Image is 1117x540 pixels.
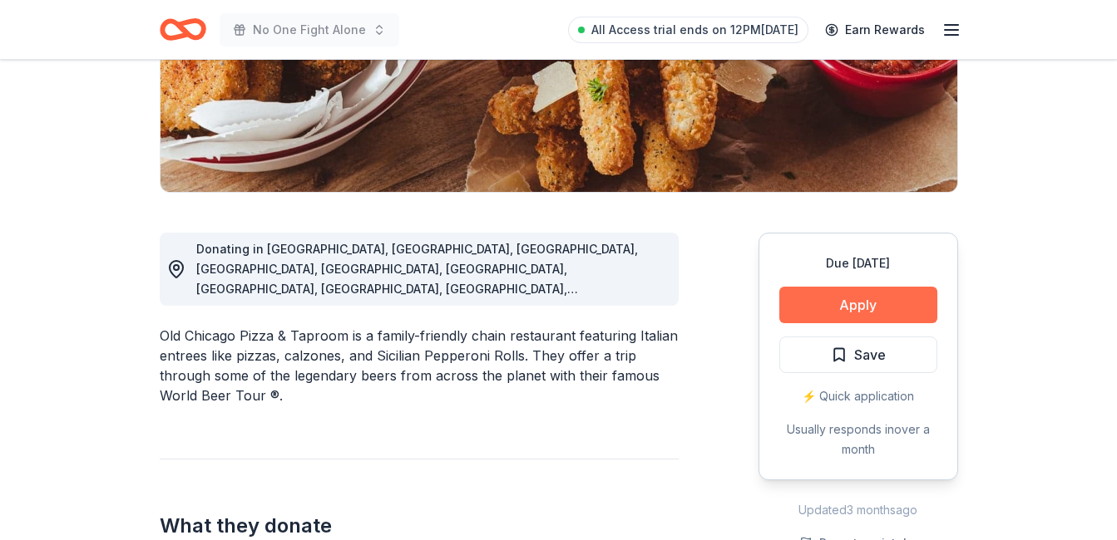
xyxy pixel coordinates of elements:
div: Due [DATE] [779,253,937,273]
span: Donating in [GEOGRAPHIC_DATA], [GEOGRAPHIC_DATA], [GEOGRAPHIC_DATA], [GEOGRAPHIC_DATA], [GEOGRAPH... [196,242,638,395]
button: Save [779,336,937,373]
span: All Access trial ends on 12PM[DATE] [591,20,798,40]
div: Old Chicago Pizza & Taproom is a family-friendly chain restaurant featuring Italian entrees like ... [160,326,679,405]
a: Home [160,10,206,49]
span: No One Fight Alone [253,20,366,40]
div: ⚡️ Quick application [779,386,937,406]
h2: What they donate [160,513,679,539]
a: Earn Rewards [815,15,935,45]
button: Apply [779,287,937,323]
div: Updated 3 months ago [759,500,958,520]
span: Save [854,344,886,366]
button: No One Fight Alone [220,13,399,47]
a: All Access trial ends on 12PM[DATE] [568,17,808,43]
div: Usually responds in over a month [779,420,937,459]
